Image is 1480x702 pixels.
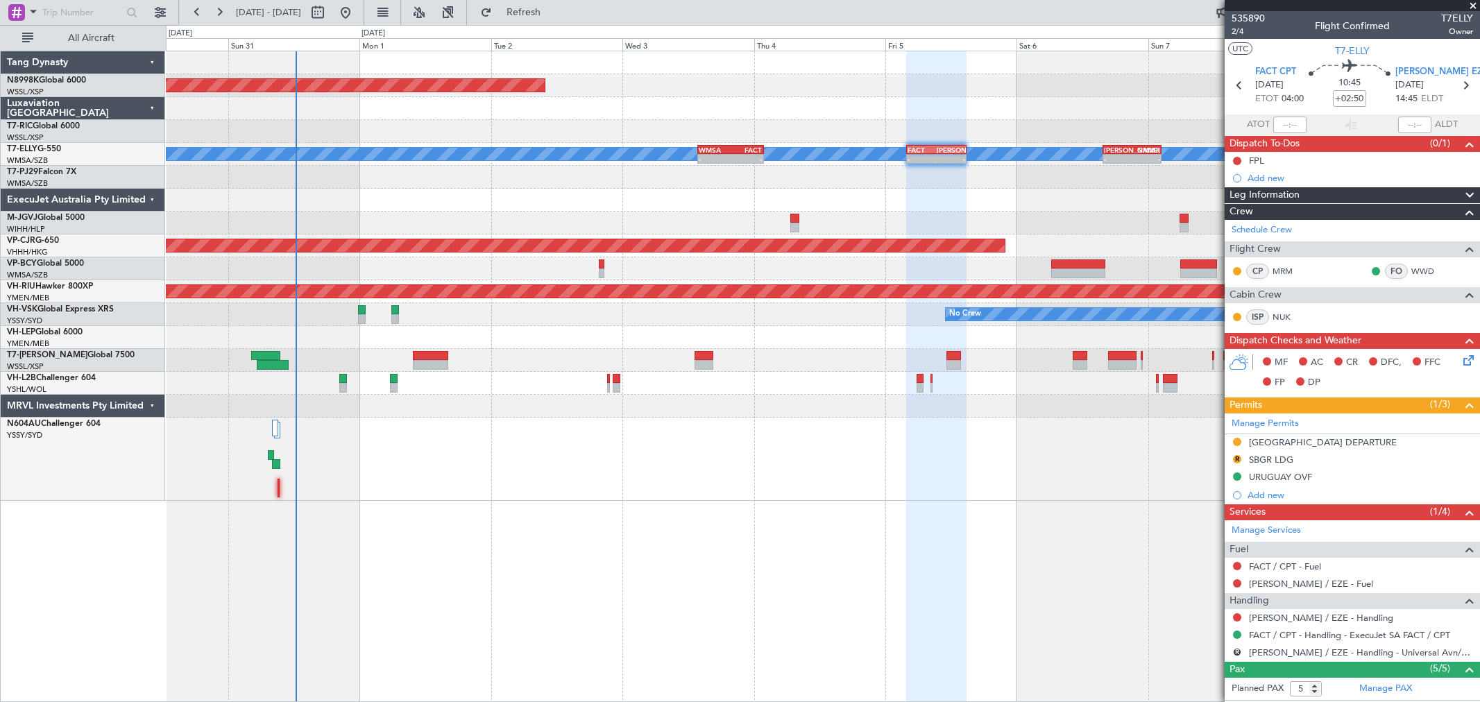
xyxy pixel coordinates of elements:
span: Handling [1230,593,1269,609]
a: WIHH/HLP [7,224,45,234]
label: Planned PAX [1232,682,1284,696]
div: Add new [1248,489,1473,501]
span: VH-RIU [7,282,35,291]
span: N8998K [7,76,39,85]
div: Sun 31 [228,38,359,51]
button: Refresh [474,1,557,24]
span: ALDT [1435,118,1458,132]
a: FACT / CPT - Fuel [1249,560,1321,572]
div: Wed 3 [622,38,754,51]
a: WWD [1411,265,1443,277]
span: 04:00 [1282,92,1304,106]
span: T7-PJ29 [7,168,38,176]
a: [PERSON_NAME] / EZE - Handling [1249,612,1393,624]
a: VHHH/HKG [7,247,48,257]
a: WSSL/XSP [7,132,44,143]
span: ELDT [1421,92,1443,106]
a: VH-RIUHawker 800XP [7,282,93,291]
a: WMSA/SZB [7,270,48,280]
div: Mon 1 [359,38,491,51]
div: - [937,155,965,163]
span: (1/4) [1430,504,1450,519]
div: FACT [731,146,763,154]
span: Services [1230,504,1266,520]
div: Sat 6 [1017,38,1148,51]
a: T7-[PERSON_NAME]Global 7500 [7,351,135,359]
span: Owner [1441,26,1473,37]
div: URUGUAY OVF [1249,471,1312,483]
div: [DATE] [169,28,192,40]
span: Leg Information [1230,187,1300,203]
a: T7-RICGlobal 6000 [7,122,80,130]
a: WMSA/SZB [7,178,48,189]
button: All Aircraft [15,27,151,49]
a: VP-BCYGlobal 5000 [7,259,84,268]
a: YMEN/MEB [7,339,49,349]
div: Tue 2 [491,38,622,51]
div: Sun 7 [1148,38,1279,51]
a: WMSA/SZB [7,155,48,166]
span: [DATE] [1395,78,1424,92]
span: VH-LEP [7,328,35,336]
span: T7-RIC [7,122,33,130]
span: Dispatch Checks and Weather [1230,333,1361,349]
span: Crew [1230,204,1253,220]
a: Manage PAX [1359,682,1412,696]
span: Dispatch To-Dos [1230,136,1300,152]
span: T7-[PERSON_NAME] [7,351,87,359]
span: Fuel [1230,542,1248,558]
span: Flight Crew [1230,241,1281,257]
span: N604AU [7,420,41,428]
span: VH-L2B [7,374,36,382]
div: - [1104,155,1132,163]
div: [PERSON_NAME] [1104,146,1132,154]
a: N604AUChallenger 604 [7,420,101,428]
div: FO [1385,264,1408,279]
span: 2/4 [1232,26,1265,37]
a: WSSL/XSP [7,361,44,372]
span: AC [1311,356,1323,370]
div: [DATE] [362,28,385,40]
div: Add new [1248,172,1473,184]
div: - [731,155,763,163]
a: YSSY/SYD [7,316,42,326]
a: T7-ELLYG-550 [7,145,61,153]
span: FP [1275,376,1285,390]
div: - [1132,155,1160,163]
div: Thu 4 [754,38,885,51]
div: ISP [1246,309,1269,325]
span: VP-BCY [7,259,37,268]
div: Flight Confirmed [1315,19,1390,33]
span: CR [1346,356,1358,370]
span: DFC, [1381,356,1402,370]
span: [DATE] - [DATE] [236,6,301,19]
span: ATOT [1247,118,1270,132]
div: WMSA [699,146,731,154]
a: [PERSON_NAME] / EZE - Handling - Universal Avn/w.d.f. SBGR / GRU [1249,647,1473,658]
a: FACT / CPT - Handling - ExecuJet SA FACT / CPT [1249,629,1450,641]
a: VH-VSKGlobal Express XRS [7,305,114,314]
span: All Aircraft [36,33,146,43]
div: [PERSON_NAME] [937,146,965,154]
span: VP-CJR [7,237,35,245]
button: UTC [1228,42,1252,55]
div: - [699,155,731,163]
div: No Crew [949,304,981,325]
span: FACT CPT [1255,65,1296,79]
input: --:-- [1273,117,1307,133]
a: Schedule Crew [1232,223,1292,237]
div: Fri 5 [885,38,1017,51]
a: Manage Services [1232,524,1301,538]
span: M-JGVJ [7,214,37,222]
span: Pax [1230,662,1245,678]
span: (0/1) [1430,136,1450,151]
span: VH-VSK [7,305,37,314]
span: [DATE] [1255,78,1284,92]
span: Refresh [495,8,553,17]
a: YSHL/WOL [7,384,46,395]
span: Permits [1230,397,1262,413]
a: VP-CJRG-650 [7,237,59,245]
span: ETOT [1255,92,1278,106]
a: VH-L2BChallenger 604 [7,374,96,382]
div: [GEOGRAPHIC_DATA] DEPARTURE [1249,436,1397,448]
